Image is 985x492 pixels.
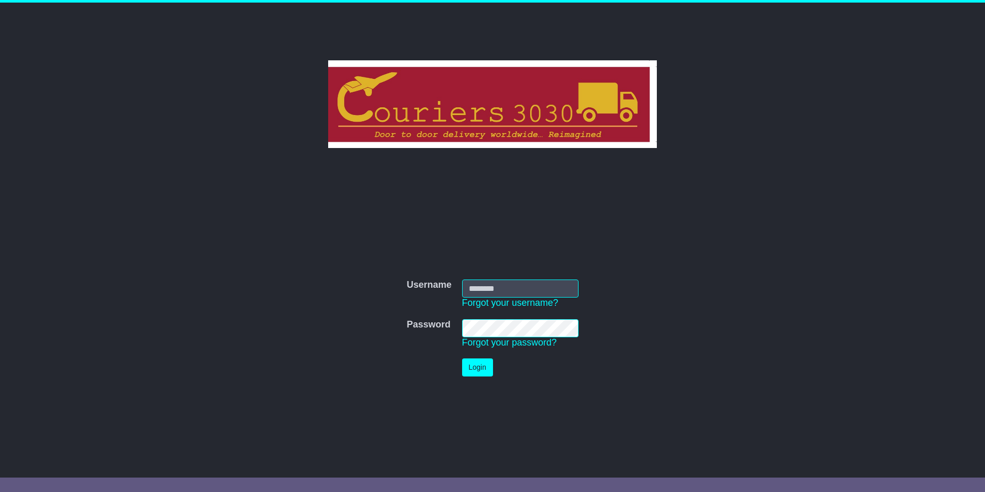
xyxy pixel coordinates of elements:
label: Password [406,319,450,331]
label: Username [406,280,451,291]
button: Login [462,358,493,376]
img: Couriers 3030 [328,60,657,148]
a: Forgot your username? [462,298,558,308]
a: Forgot your password? [462,337,557,348]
